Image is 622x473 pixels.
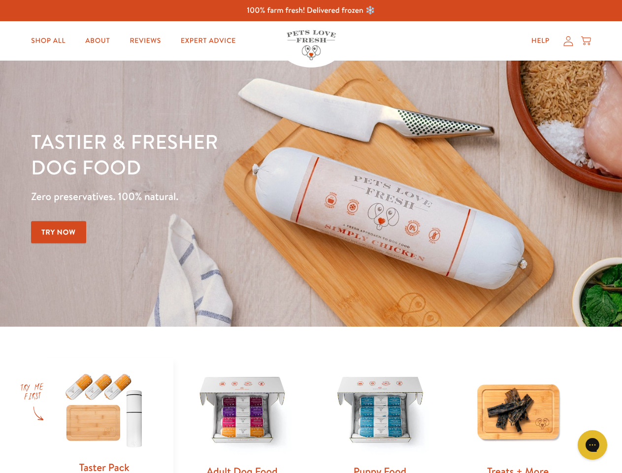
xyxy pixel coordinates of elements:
[524,31,557,51] a: Help
[23,31,73,51] a: Shop All
[31,221,86,243] a: Try Now
[173,31,244,51] a: Expert Advice
[573,427,612,463] iframe: Gorgias live chat messenger
[77,31,118,51] a: About
[287,30,336,60] img: Pets Love Fresh
[122,31,168,51] a: Reviews
[31,188,404,205] p: Zero preservatives. 100% natural.
[31,129,404,180] h1: Tastier & fresher dog food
